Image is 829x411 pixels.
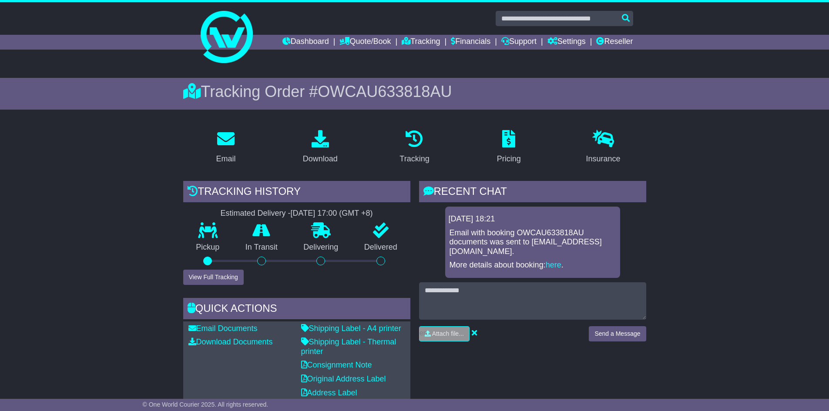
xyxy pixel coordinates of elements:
a: Financials [451,35,490,50]
div: Download [303,153,338,165]
a: Download Documents [188,337,273,346]
p: In Transit [232,243,291,252]
a: Support [501,35,537,50]
p: Pickup [183,243,233,252]
div: Tracking [399,153,429,165]
p: Delivering [291,243,352,252]
div: [DATE] 17:00 (GMT +8) [291,209,373,218]
a: Download [297,127,343,168]
div: Insurance [586,153,621,165]
a: Consignment Note [301,361,372,369]
a: Email [210,127,241,168]
a: Shipping Label - Thermal printer [301,337,396,356]
span: OWCAU633818AU [318,83,452,100]
a: Insurance [581,127,626,168]
div: Email [216,153,235,165]
p: Delivered [351,243,410,252]
div: Estimated Delivery - [183,209,410,218]
div: Tracking Order # [183,82,646,101]
a: Original Address Label [301,374,386,383]
div: [DATE] 18:21 [449,214,617,224]
button: View Full Tracking [183,270,244,285]
div: RECENT CHAT [419,181,646,204]
button: Send a Message [589,326,646,341]
a: Email Documents [188,324,258,333]
a: Reseller [596,35,633,50]
a: Shipping Label - A4 printer [301,324,401,333]
a: Tracking [402,35,440,50]
a: Tracking [394,127,435,168]
a: Pricing [491,127,527,168]
span: © One World Courier 2025. All rights reserved. [143,401,269,408]
div: Quick Actions [183,298,410,321]
div: Tracking history [183,181,410,204]
a: Settings [547,35,586,50]
p: Email with booking OWCAU633818AU documents was sent to [EMAIL_ADDRESS][DOMAIN_NAME]. [450,228,616,257]
a: Dashboard [282,35,329,50]
p: More details about booking: . [450,261,616,270]
a: Quote/Book [339,35,391,50]
a: Address Label [301,388,357,397]
div: Pricing [497,153,521,165]
a: here [546,261,561,269]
